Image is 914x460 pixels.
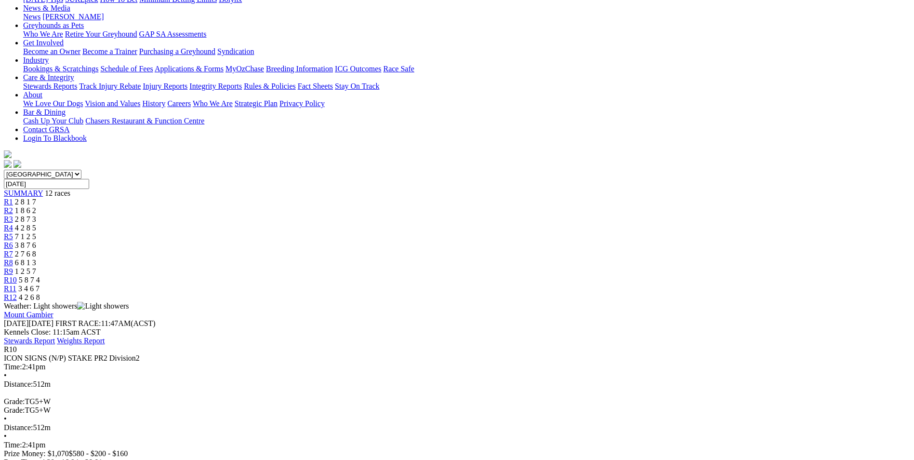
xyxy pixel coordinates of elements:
[4,198,13,206] span: R1
[4,337,55,345] a: Stewards Report
[4,160,12,168] img: facebook.svg
[279,99,325,108] a: Privacy Policy
[15,267,36,275] span: 1 2 5 7
[4,179,89,189] input: Select date
[266,65,333,73] a: Breeding Information
[4,189,43,197] a: SUMMARY
[4,441,22,449] span: Time:
[4,380,33,388] span: Distance:
[4,284,16,293] a: R11
[23,13,40,21] a: News
[23,47,910,56] div: Get Involved
[189,82,242,90] a: Integrity Reports
[4,319,29,327] span: [DATE]
[55,319,101,327] span: FIRST RACE:
[77,302,129,311] img: Light showers
[79,82,141,90] a: Track Injury Rebate
[23,56,49,64] a: Industry
[4,415,7,423] span: •
[15,224,36,232] span: 4 2 8 5
[23,13,910,21] div: News & Media
[18,284,40,293] span: 3 4 6 7
[4,423,33,432] span: Distance:
[4,397,25,406] span: Grade:
[4,406,25,414] span: Grade:
[4,328,910,337] div: Kennels Close: 11:15am ACST
[4,293,17,301] a: R12
[100,65,153,73] a: Schedule of Fees
[85,99,140,108] a: Vision and Values
[167,99,191,108] a: Careers
[225,65,264,73] a: MyOzChase
[23,4,70,12] a: News & Media
[23,99,83,108] a: We Love Our Dogs
[4,258,13,267] span: R8
[4,232,13,241] a: R5
[4,302,129,310] span: Weather: Light showers
[23,65,98,73] a: Bookings & Scratchings
[85,117,204,125] a: Chasers Restaurant & Function Centre
[4,345,17,353] span: R10
[235,99,278,108] a: Strategic Plan
[57,337,105,345] a: Weights Report
[23,47,80,55] a: Become an Owner
[4,371,7,379] span: •
[335,65,381,73] a: ICG Outcomes
[4,406,910,415] div: TG5+W
[23,99,910,108] div: About
[4,449,910,458] div: Prize Money: $1,070
[65,30,137,38] a: Retire Your Greyhound
[4,241,13,249] a: R6
[23,21,84,29] a: Greyhounds as Pets
[15,232,36,241] span: 7 1 2 5
[15,250,36,258] span: 2 7 6 8
[4,363,22,371] span: Time:
[4,441,910,449] div: 2:41pm
[4,276,17,284] a: R10
[13,160,21,168] img: twitter.svg
[23,30,63,38] a: Who We Are
[335,82,379,90] a: Stay On Track
[244,82,296,90] a: Rules & Policies
[23,82,910,91] div: Care & Integrity
[193,99,233,108] a: Who We Are
[4,206,13,215] a: R2
[15,206,36,215] span: 1 8 6 2
[4,380,910,389] div: 512m
[23,73,74,81] a: Care & Integrity
[19,276,40,284] span: 5 8 7 4
[155,65,224,73] a: Applications & Forms
[19,293,40,301] span: 4 2 6 8
[383,65,414,73] a: Race Safe
[143,82,187,90] a: Injury Reports
[82,47,137,55] a: Become a Trainer
[4,150,12,158] img: logo-grsa-white.png
[298,82,333,90] a: Fact Sheets
[4,267,13,275] span: R9
[139,47,215,55] a: Purchasing a Greyhound
[4,423,910,432] div: 512m
[15,258,36,267] span: 6 8 1 3
[69,449,128,458] span: $580 - $200 - $160
[23,108,66,116] a: Bar & Dining
[4,215,13,223] span: R3
[15,198,36,206] span: 2 8 1 7
[42,13,104,21] a: [PERSON_NAME]
[4,432,7,440] span: •
[15,215,36,223] span: 2 8 7 3
[23,91,42,99] a: About
[23,82,77,90] a: Stewards Reports
[23,117,910,125] div: Bar & Dining
[23,125,69,134] a: Contact GRSA
[23,65,910,73] div: Industry
[23,134,87,142] a: Login To Blackbook
[4,224,13,232] a: R4
[217,47,254,55] a: Syndication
